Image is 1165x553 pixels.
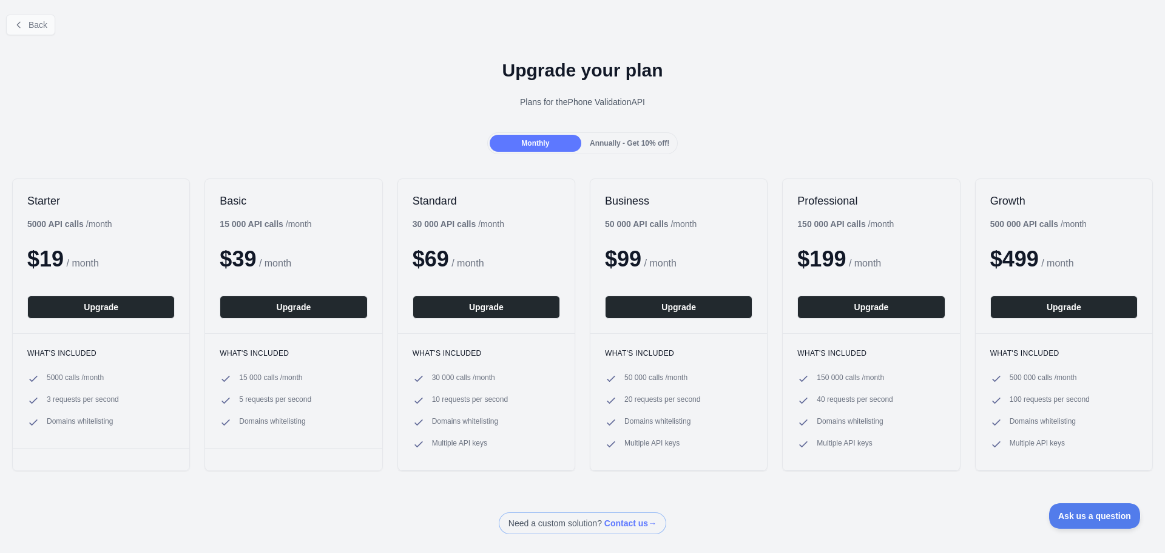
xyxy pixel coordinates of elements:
div: / month [797,218,894,230]
h2: Business [605,194,752,208]
h2: Professional [797,194,945,208]
span: $ 99 [605,246,641,271]
span: $ 199 [797,246,846,271]
b: 30 000 API calls [413,219,476,229]
h2: Standard [413,194,560,208]
div: / month [605,218,697,230]
b: 150 000 API calls [797,219,865,229]
b: 50 000 API calls [605,219,669,229]
div: / month [413,218,504,230]
iframe: Toggle Customer Support [1049,503,1141,529]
